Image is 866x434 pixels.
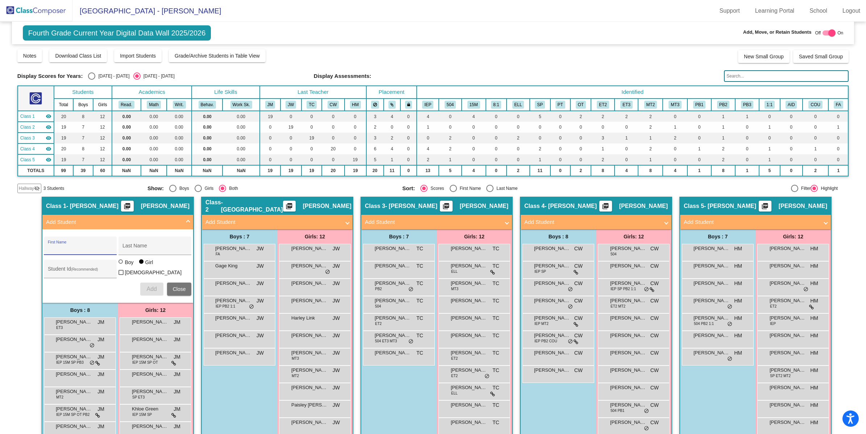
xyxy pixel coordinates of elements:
span: Import Students [120,53,156,59]
td: 7 [73,122,93,133]
td: 19 [280,122,301,133]
td: 0 [530,122,550,133]
button: Behav. [199,101,216,109]
button: IEP [422,101,433,109]
td: 0 [439,111,461,122]
span: [GEOGRAPHIC_DATA] - [PERSON_NAME] [72,5,221,17]
td: 1 [803,143,829,154]
td: 0 [301,143,322,154]
td: 1 [638,133,663,143]
div: [DATE] - [DATE] [141,73,175,79]
td: 0 [462,154,486,165]
button: Saved Small Group [793,50,849,63]
td: 0 [301,154,322,165]
td: 4 [417,143,439,154]
a: Support [714,5,746,17]
td: 0 [462,122,486,133]
td: 12 [93,154,112,165]
mat-icon: picture_as_pdf [601,203,610,213]
td: 0 [663,143,687,154]
th: Keep away students [366,99,384,111]
th: Occupational Therapy [570,99,591,111]
span: Fourth Grade Current Year Digital Data Wall 2025/2026 [23,25,211,41]
td: 0 [486,154,507,165]
td: 1 [663,122,687,133]
td: 0.00 [112,143,141,154]
span: Display Assessments: [314,73,371,79]
th: English Language Learner [507,99,530,111]
td: 0 [260,122,280,133]
button: Print Students Details [759,201,771,212]
td: 1 [439,154,461,165]
td: 0 [260,143,280,154]
td: 0 [280,143,301,154]
td: 0 [301,111,322,122]
td: 0 [417,133,439,143]
mat-icon: picture_as_pdf [442,203,450,213]
td: 2 [439,143,461,154]
td: 0 [550,133,571,143]
th: 15:1 Placement (4/5) [462,99,486,111]
td: 0 [384,122,400,133]
button: Print Students Details [121,201,134,212]
td: 0.00 [192,143,223,154]
th: Speech Services [530,99,550,111]
td: 0 [345,133,366,143]
td: 3 [366,111,384,122]
td: 0 [322,133,344,143]
td: 0 [322,154,344,165]
input: First Name [48,246,113,251]
mat-radio-group: Select an option [88,72,174,80]
td: 0 [735,122,759,133]
button: 1:1 [765,101,775,109]
button: Print Students Details [440,201,453,212]
td: 7 [73,133,93,143]
button: PT [555,101,565,109]
button: ET3 [620,101,633,109]
td: 2 [530,143,550,154]
td: 0.00 [112,111,141,122]
button: ET2 [597,101,609,109]
button: PB1 [693,101,705,109]
td: 0 [615,143,638,154]
span: Class 3 [20,135,35,141]
mat-expansion-panel-header: Add Student [42,215,193,229]
td: 0.00 [192,154,223,165]
td: 0 [486,122,507,133]
input: Student Id [48,269,113,275]
td: 0 [530,133,550,143]
mat-icon: picture_as_pdf [285,203,293,213]
td: 0 [507,111,530,122]
td: 12 [93,122,112,133]
th: Girls [93,99,112,111]
th: RTI Tier 2 Math Services [638,99,663,111]
a: Learning Portal [749,5,800,17]
button: MT3 [669,101,682,109]
td: 0 [803,111,829,122]
td: Jessica McBreen - McBreen [18,111,54,122]
td: 1 [591,143,615,154]
td: 2 [366,122,384,133]
td: 2 [638,111,663,122]
button: JW [286,101,296,109]
th: Life Skills [192,86,260,99]
td: 2 [417,154,439,165]
span: Notes [23,53,37,59]
mat-icon: visibility [46,124,51,130]
td: 0 [735,143,759,154]
button: New Small Group [738,50,790,63]
td: 0 [550,122,571,133]
td: 0 [687,111,711,122]
td: 0 [550,111,571,122]
button: Writ. [173,101,186,109]
td: 2 [439,133,461,143]
button: 15M [467,101,480,109]
td: 12 [93,133,112,143]
td: 2 [507,133,530,143]
td: 0.00 [141,133,167,143]
td: 8 [73,143,93,154]
td: 12 [93,111,112,122]
th: RTI Tier 3 Math Services [663,99,687,111]
td: 0 [486,133,507,143]
td: 5 [530,111,550,122]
